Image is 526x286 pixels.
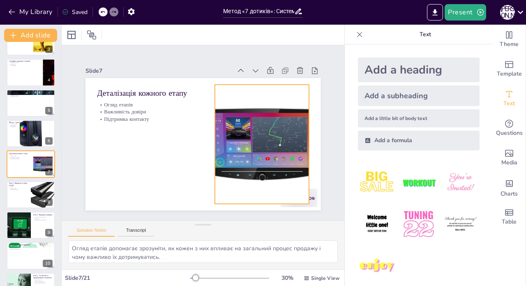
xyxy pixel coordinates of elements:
textarea: Огляд етапів допомагає зрозуміти, як кожен з них впливає на загальний процес продажу і чому важли... [68,240,338,263]
div: 8 [45,198,53,206]
p: Text [366,25,484,44]
p: Ключові етапи [9,123,53,125]
div: 6 [45,137,53,145]
button: Speaker Notes [68,228,115,237]
button: Present [445,4,486,21]
p: Метод «7 дотиків» – загальний огляд [9,121,53,124]
p: Довіра [9,186,28,187]
p: Важливість довіри [9,157,31,158]
p: Етап 2. Відправка підбірки [33,214,53,216]
span: Theme [500,40,519,49]
img: 5.jpeg [399,205,438,243]
p: Системний підхід [9,92,53,94]
span: Table [502,217,517,226]
div: 10 [43,260,53,267]
img: 6.jpeg [441,205,480,243]
div: Add a subheading [358,85,480,106]
p: Огляд етапів [141,38,224,115]
div: 5 [45,107,53,114]
p: Типові заперечення [33,281,53,282]
div: Add text boxes [493,84,526,113]
span: Charts [501,189,518,198]
p: Техніки впливу [9,247,53,248]
p: Конкуренція [9,65,41,67]
p: Рішення: метод «7 дотиків» [9,90,53,93]
p: Методи відпрацювання [33,282,53,284]
img: 4.jpeg [358,205,396,243]
input: Insert title [223,5,294,17]
button: Д [PERSON_NAME] [500,4,515,21]
div: Add ready made slides [493,54,526,84]
span: Single View [311,275,339,281]
img: 7.jpeg [358,247,396,285]
p: Системність [9,125,53,126]
div: 10 [7,242,55,269]
p: Телефонний дзвінок [9,245,53,247]
p: Дисципліна [9,126,53,128]
span: Text [503,99,515,108]
p: Відчуття терміновості [9,248,53,250]
p: Приклади питань [9,189,28,190]
p: Важливість етапів [9,94,53,96]
span: Template [497,69,522,78]
p: Деталізація кожного етапу [147,28,233,107]
p: Типи потреб [9,187,28,189]
div: Add a heading [358,58,480,82]
div: Slide 7 / 21 [65,274,190,282]
div: Add charts and graphs [493,173,526,202]
img: 1.jpeg [358,164,396,202]
div: 9 [7,212,55,239]
span: Questions [496,129,523,138]
div: Add images, graphics, shapes or video [493,143,526,173]
button: My Library [6,5,56,18]
button: Transcript [118,228,155,237]
div: Slide 7 [155,5,269,109]
div: 7 [7,150,55,178]
div: Add a table [493,202,526,232]
p: Етап 3. Дотик після відправки [9,243,53,246]
p: Огляд етапів [9,155,31,157]
p: Підтримка контакту [131,49,215,125]
div: 5 [7,90,55,117]
div: 30 % [277,274,297,282]
p: Етап 1. Відкриття та вияв потреб [9,182,28,187]
p: Структура повідомлення [33,216,53,218]
p: Сезонність [9,63,41,65]
p: Варіанти [33,218,53,219]
button: Add slide [4,29,57,42]
span: Media [501,158,517,167]
div: 6 [7,120,55,147]
div: Layout [65,28,78,42]
div: 3 [45,46,53,53]
p: Зменшення втрат [9,95,53,97]
div: Get real-time input from your audience [493,113,526,143]
p: Реакція клієнта [33,279,53,281]
p: Підтримка контакту [9,158,31,160]
p: Підкреслення найкращого [33,219,53,221]
div: 4 [7,59,55,86]
button: Export to PowerPoint [427,4,443,21]
p: Важливість довіри [136,44,219,120]
div: Saved [62,8,88,16]
div: 4 [45,76,53,84]
div: Add a formula [358,131,480,150]
div: 9 [45,229,53,236]
div: 7 [45,168,53,175]
img: 3.jpeg [441,164,480,202]
div: 3 [7,28,55,55]
p: Специфіка продажів в туризмі [9,60,41,62]
p: Емоційний аспект [9,62,41,64]
div: 8 [7,181,55,208]
span: Position [87,30,97,40]
img: 2.jpeg [399,164,438,202]
div: Add a little bit of body text [358,109,480,127]
div: Д [PERSON_NAME] [500,5,515,20]
p: Етап 4. Уточнення та відпрацювання заперечень [33,274,53,279]
div: Change the overall theme [493,25,526,54]
p: Деталізація кожного етапу [9,152,31,155]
